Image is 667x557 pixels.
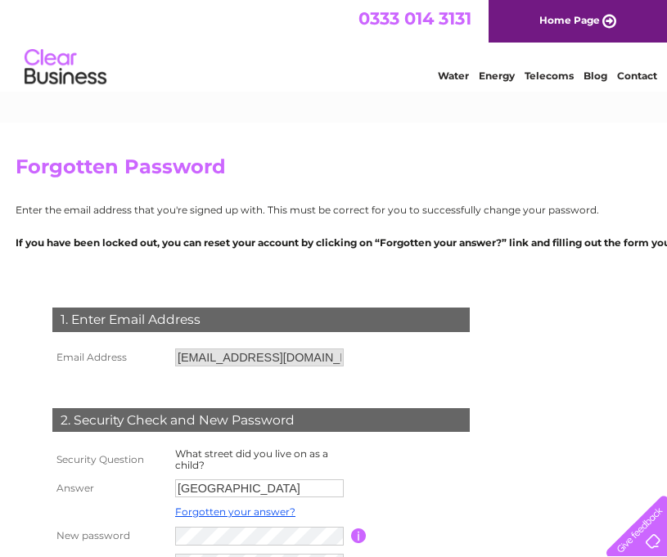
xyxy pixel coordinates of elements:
[175,505,295,518] a: Forgotten your answer?
[438,70,469,82] a: Water
[52,308,470,332] div: 1. Enter Email Address
[48,344,171,371] th: Email Address
[358,8,471,29] a: 0333 014 3131
[479,70,515,82] a: Energy
[617,70,657,82] a: Contact
[351,528,367,543] input: Information
[525,70,574,82] a: Telecoms
[175,447,328,471] label: What street did you live on as a child?
[24,43,107,92] img: logo.png
[48,475,171,501] th: Answer
[48,523,171,550] th: New password
[584,70,607,82] a: Blog
[52,408,470,433] div: 2. Security Check and New Password
[48,444,171,475] th: Security Question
